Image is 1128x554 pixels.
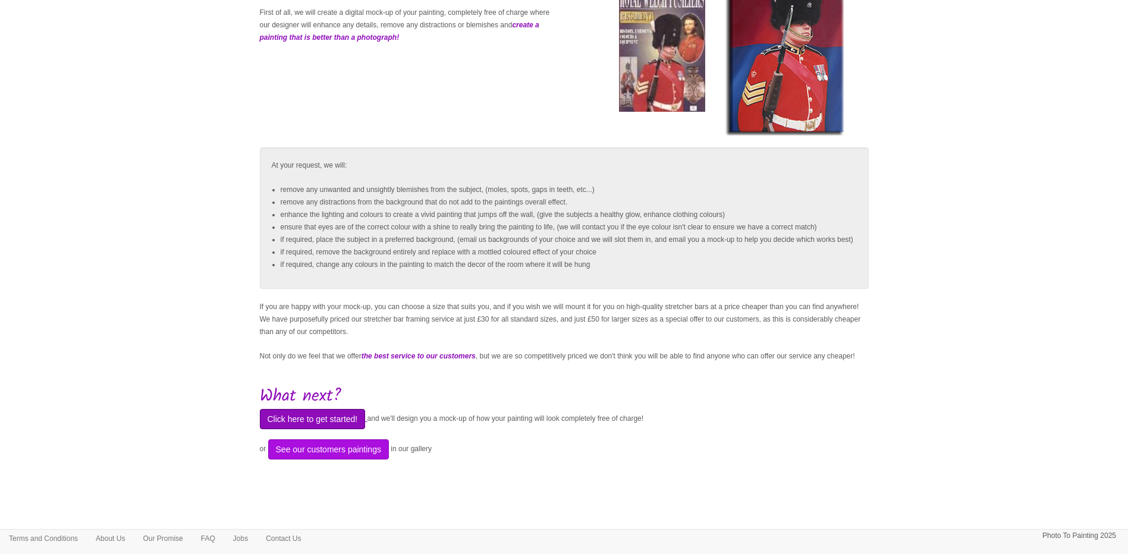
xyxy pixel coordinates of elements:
li: ensure that eyes are of the correct colour with a shine to really bring the painting to life, (we... [281,221,857,234]
a: Our Promise [134,530,191,547]
em: create a painting that is better than a photograph! [260,21,539,42]
p: If you are happy with your mock-up, you can choose a size that suits you, and if you wish we will... [260,301,869,338]
li: if required, place the subject in a preferred background, (email us backgrounds of your choice an... [281,234,857,246]
a: Click here to get started! [260,414,367,423]
button: Click here to get started! [260,409,366,429]
li: remove any unwanted and unsightly blemishes from the subject, (moles, spots, gaps in teeth, etc...) [281,184,857,196]
li: remove any distractions from the background that do not add to the paintings overall effect. [281,196,857,209]
h2: What next? [260,388,869,406]
a: Contact Us [257,530,310,547]
em: the best service to our customers [362,352,476,360]
button: See our customers paintings [268,439,389,459]
p: Not only do we feel that we offer , but we are so competitively priced we don't think you will be... [260,350,869,363]
p: First of all, we will create a digital mock-up of your painting, completely free of charge where ... [260,7,555,44]
li: if required, change any colours in the painting to match the decor of the room where it will be hung [281,259,857,271]
span: and we'll design you a mock-up of how your painting will look completely free of charge! [367,414,644,423]
a: About Us [87,530,134,547]
li: enhance the lighting and colours to create a vivid painting that jumps off the wall, (give the su... [281,209,857,221]
a: FAQ [192,530,224,547]
a: See our customers paintings [266,445,391,453]
a: Jobs [224,530,257,547]
li: if required, remove the background entirely and replace with a mottled coloured effect of your ch... [281,246,857,259]
iframe: fb:like Facebook Social Plugin [529,492,600,508]
span: or [260,445,266,453]
p: Photo To Painting 2025 [1042,530,1116,542]
span: in our gallery [391,445,432,453]
p: At your request, we will: [272,159,857,172]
